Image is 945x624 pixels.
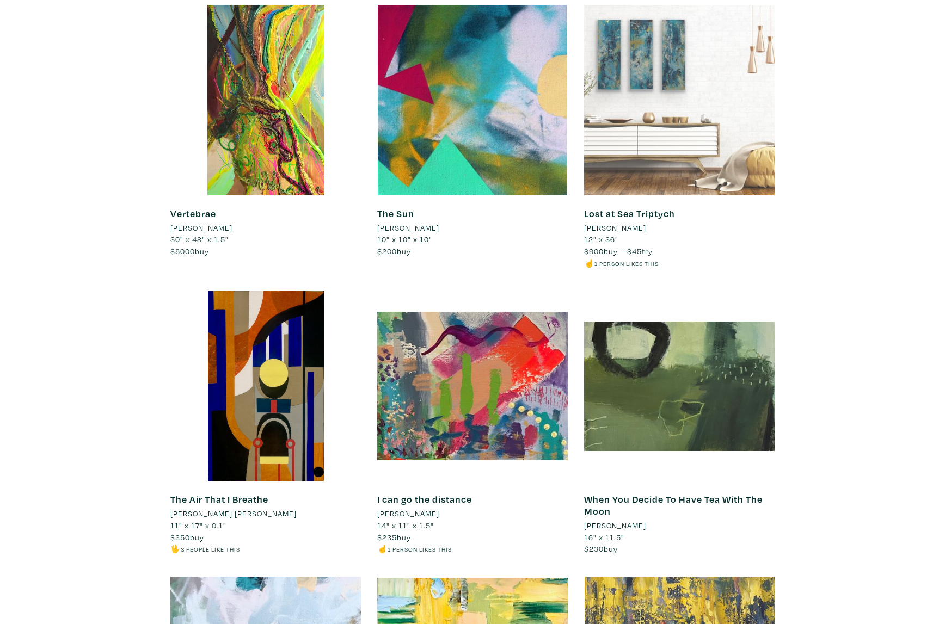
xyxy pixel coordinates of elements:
span: $45 [627,246,642,256]
span: buy [584,543,618,554]
a: The Sun [377,207,414,220]
span: 12" x 36" [584,234,618,244]
li: [PERSON_NAME] [584,222,646,234]
a: [PERSON_NAME] [PERSON_NAME] [170,508,361,520]
a: Vertebrae [170,207,216,220]
span: $900 [584,246,604,256]
span: $5000 [170,246,195,256]
span: buy — try [584,246,653,256]
li: [PERSON_NAME] [PERSON_NAME] [170,508,297,520]
a: [PERSON_NAME] [377,508,568,520]
small: 1 person likes this [594,260,659,268]
a: I can go the distance [377,493,472,505]
li: 🖐️ [170,543,361,555]
li: [PERSON_NAME] [584,520,646,532]
li: [PERSON_NAME] [170,222,232,234]
span: 16" x 11.5" [584,532,624,542]
span: buy [377,246,411,256]
span: buy [170,532,204,542]
a: [PERSON_NAME] [377,222,568,234]
span: 10" x 10" x 10" [377,234,432,244]
span: $350 [170,532,190,542]
a: The Air That I Breathe [170,493,268,505]
a: When You Decide To Have Tea With The Moon [584,493,763,517]
span: 11" x 17" x 0.1" [170,520,226,530]
span: $235 [377,532,397,542]
span: buy [170,246,209,256]
small: 1 person likes this [388,545,452,553]
span: $200 [377,246,397,256]
li: [PERSON_NAME] [377,508,439,520]
a: [PERSON_NAME] [170,222,361,234]
li: ☝️ [377,543,568,555]
span: 30" x 48" x 1.5" [170,234,229,244]
span: 14" x 11" x 1.5" [377,520,434,530]
a: [PERSON_NAME] [584,222,775,234]
span: $230 [584,543,604,554]
li: [PERSON_NAME] [377,222,439,234]
span: buy [377,532,411,542]
a: Lost at Sea Triptych [584,207,675,220]
small: 3 people like this [181,545,240,553]
a: [PERSON_NAME] [584,520,775,532]
li: ☝️ [584,257,775,269]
